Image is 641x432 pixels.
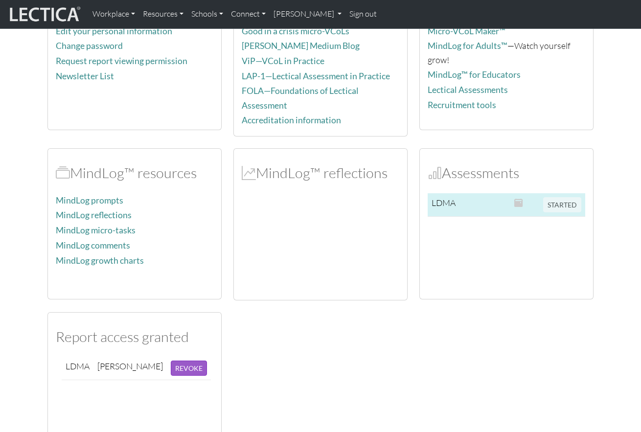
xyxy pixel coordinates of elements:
[428,164,442,182] span: Assessments
[428,26,505,36] a: Micro-VCoL Maker™
[242,115,341,125] a: Accreditation information
[56,328,213,345] h2: Report access granted
[7,5,81,23] img: lecticalive
[428,69,521,80] a: MindLog™ for Educators
[56,225,136,235] a: MindLog micro-tasks
[514,197,523,208] span: This Assessment closed on: 2025-08-11 19:00
[270,4,345,24] a: [PERSON_NAME]
[171,361,207,376] button: REVOKE
[62,357,93,380] td: LDMA
[187,4,227,24] a: Schools
[56,71,114,81] a: Newsletter List
[56,56,187,66] a: Request report viewing permission
[56,26,172,36] a: Edit your personal information
[227,4,270,24] a: Connect
[428,164,585,182] h2: Assessments
[242,41,360,51] a: [PERSON_NAME] Medium Blog
[242,164,399,182] h2: MindLog™ reflections
[56,240,130,250] a: MindLog comments
[139,4,187,24] a: Resources
[428,193,463,217] td: LDMA
[97,361,163,372] div: [PERSON_NAME]
[242,164,256,182] span: MindLog
[428,100,496,110] a: Recruitment tools
[56,255,144,266] a: MindLog growth charts
[428,39,585,67] p: —Watch yourself grow!
[56,164,213,182] h2: MindLog™ resources
[56,164,70,182] span: MindLog™ resources
[89,4,139,24] a: Workplace
[56,41,123,51] a: Change password
[242,71,390,81] a: LAP-1—Lectical Assessment in Practice
[242,26,349,36] a: Good in a crisis micro-VCoLs
[56,195,123,205] a: MindLog prompts
[428,85,508,95] a: Lectical Assessments
[242,86,359,110] a: FOLA—Foundations of Lectical Assessment
[428,41,507,51] a: MindLog for Adults™
[56,210,132,220] a: MindLog reflections
[345,4,381,24] a: Sign out
[242,56,324,66] a: ViP—VCoL in Practice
